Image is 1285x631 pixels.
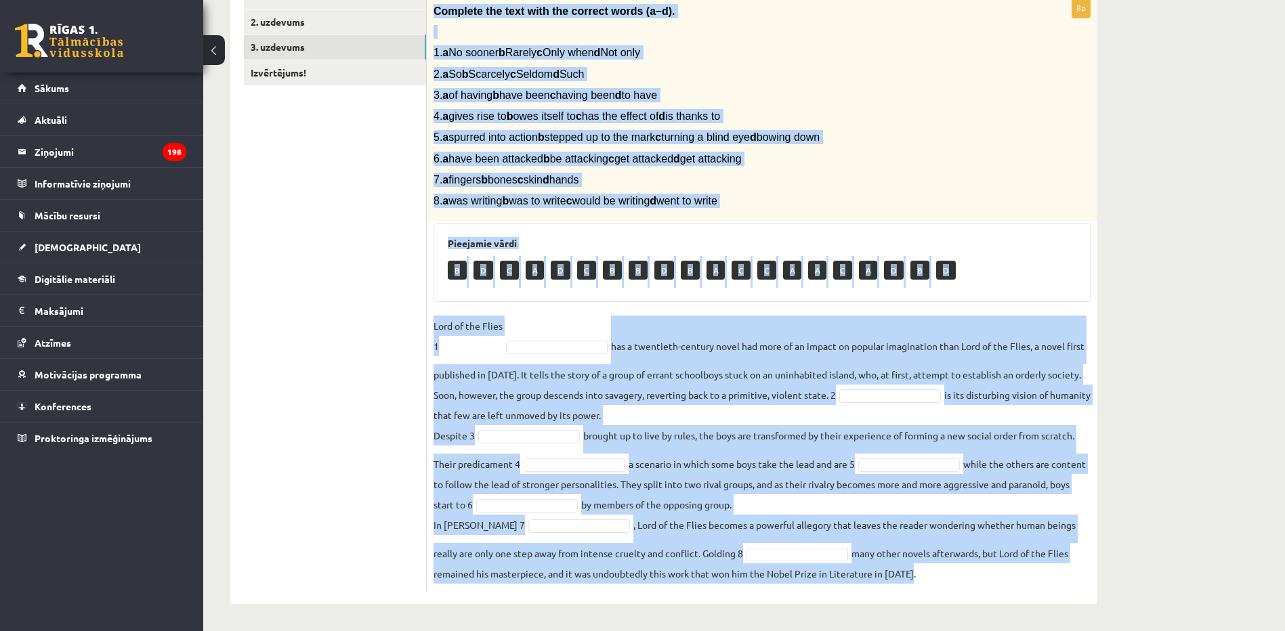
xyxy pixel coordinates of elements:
[434,131,820,143] span: 5. spurred into action stepped up to the mark turning a blind eye bowing down
[543,153,550,165] b: b
[434,47,640,58] span: 1. No sooner Rarely Only when Not only
[442,110,448,122] b: a
[658,110,665,122] b: d
[681,261,700,280] p: B
[757,261,776,280] p: C
[500,261,519,280] p: C
[615,89,622,101] b: d
[442,195,448,206] b: a
[808,261,826,280] p: A
[163,143,186,161] i: 198
[492,89,499,101] b: b
[481,174,488,186] b: b
[35,209,100,221] span: Mācību resursi
[434,195,717,206] span: 8. was writing was to write would be writing went to write
[35,432,152,444] span: Proktoringa izmēģinājums
[35,336,71,349] span: Atzīmes
[833,261,852,280] p: C
[434,315,1091,584] fieldset: has a twentieth-century novel had more of an impact on popular imagination than Lord of the Flies...
[526,261,544,280] p: A
[543,174,549,186] b: d
[603,261,622,280] p: B
[18,72,186,104] a: Sākums
[434,89,657,101] span: 3. of having have been having been to have
[650,195,656,206] b: d
[18,168,186,199] a: Informatīvie ziņojumi
[655,131,661,143] b: c
[507,110,513,122] b: b
[884,261,904,280] p: D
[462,68,469,80] b: b
[936,261,956,280] p: D
[35,273,115,285] span: Digitālie materiāli
[499,47,505,58] b: b
[18,422,186,454] a: Proktoringa izmēģinājums
[538,131,545,143] b: b
[18,359,186,390] a: Motivācijas programma
[442,47,448,58] b: a
[15,24,123,58] a: Rīgas 1. Tālmācības vidusskola
[577,261,596,280] p: C
[244,35,426,60] a: 3. uzdevums
[654,261,674,280] p: D
[35,114,67,126] span: Aktuāli
[244,9,426,35] a: 2. uzdevums
[551,261,570,280] p: D
[629,261,648,280] p: B
[18,295,186,326] a: Maksājumi
[434,110,720,122] span: 4. gives rise to owes itself to has the effect of is thanks to
[244,60,426,85] a: Izvērtējums!
[434,68,584,80] span: 2. So Scarcely Seldom Such
[576,110,582,122] b: c
[18,136,186,167] a: Ziņojumi198
[566,195,572,206] b: c
[536,47,543,58] b: c
[448,261,467,280] p: B
[35,368,142,380] span: Motivācijas programma
[608,153,614,165] b: c
[18,232,186,263] a: [DEMOGRAPHIC_DATA]
[18,327,186,358] a: Atzīmes
[18,263,186,295] a: Digitālie materiāli
[35,82,69,94] span: Sākums
[448,238,1076,249] h3: Pieejamie vārdi
[553,68,560,80] b: d
[859,261,877,280] p: A
[434,174,578,186] span: 7. fingers bones skin hands
[473,261,493,280] p: D
[18,200,186,231] a: Mācību resursi
[732,261,751,280] p: C
[910,261,929,280] p: B
[783,261,801,280] p: A
[434,153,742,165] span: 6. have been attacked be attacking get attacked get attacking
[434,515,525,535] p: In [PERSON_NAME] 7
[442,89,448,101] b: a
[434,5,675,17] span: Complete the text with the correct words (a–d).
[35,400,91,412] span: Konferences
[18,104,186,135] a: Aktuāli
[442,131,448,143] b: a
[35,241,141,253] span: [DEMOGRAPHIC_DATA]
[442,174,448,186] b: a
[510,68,516,80] b: c
[707,261,725,280] p: A
[35,295,186,326] legend: Maksājumi
[750,131,757,143] b: d
[434,315,503,356] p: Lord of the Flies 1
[673,153,680,165] b: d
[518,174,524,186] b: c
[550,89,556,101] b: c
[502,195,509,206] b: b
[35,168,186,199] legend: Informatīvie ziņojumi
[35,136,186,167] legend: Ziņojumi
[594,47,601,58] b: d
[442,153,448,165] b: a
[18,391,186,422] a: Konferences
[442,68,448,80] b: a
[434,425,475,445] p: Despite 3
